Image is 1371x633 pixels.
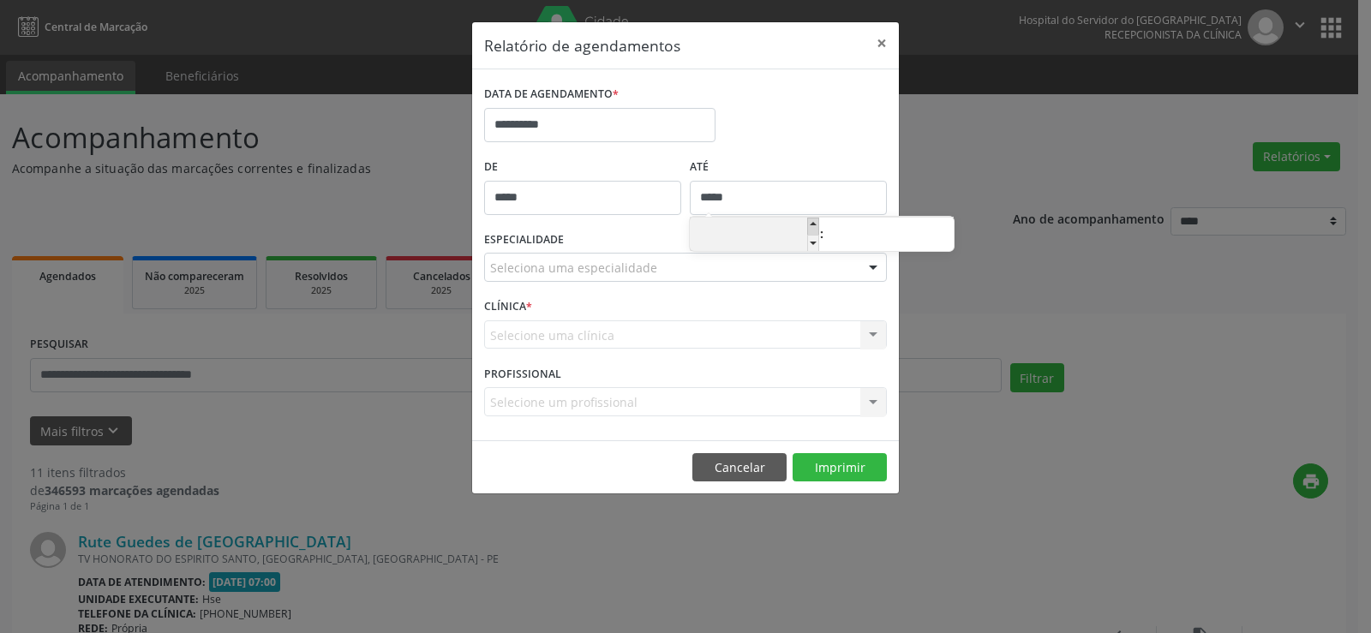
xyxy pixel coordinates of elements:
input: Hour [690,218,819,253]
label: De [484,154,681,181]
h5: Relatório de agendamentos [484,34,680,57]
label: CLÍNICA [484,294,532,320]
label: DATA DE AGENDAMENTO [484,81,619,108]
button: Imprimir [793,453,887,482]
label: ESPECIALIDADE [484,227,564,254]
span: : [819,217,824,251]
button: Cancelar [692,453,787,482]
label: PROFISSIONAL [484,361,561,387]
button: Close [865,22,899,64]
label: ATÉ [690,154,887,181]
input: Minute [824,218,954,253]
span: Seleciona uma especialidade [490,259,657,277]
